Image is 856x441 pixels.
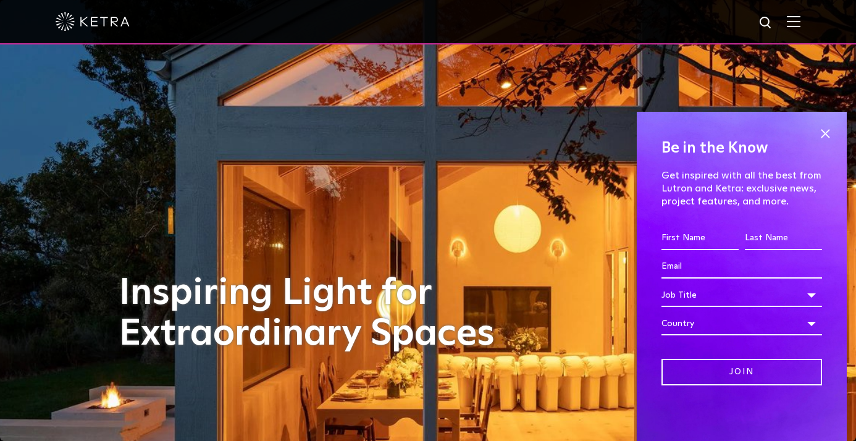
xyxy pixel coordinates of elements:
[758,15,774,31] img: search icon
[661,227,739,250] input: First Name
[56,12,130,31] img: ketra-logo-2019-white
[119,273,521,355] h1: Inspiring Light for Extraordinary Spaces
[661,359,822,385] input: Join
[661,283,822,307] div: Job Title
[745,227,822,250] input: Last Name
[787,15,800,27] img: Hamburger%20Nav.svg
[661,312,822,335] div: Country
[661,136,822,160] h4: Be in the Know
[661,255,822,279] input: Email
[661,169,822,208] p: Get inspired with all the best from Lutron and Ketra: exclusive news, project features, and more.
